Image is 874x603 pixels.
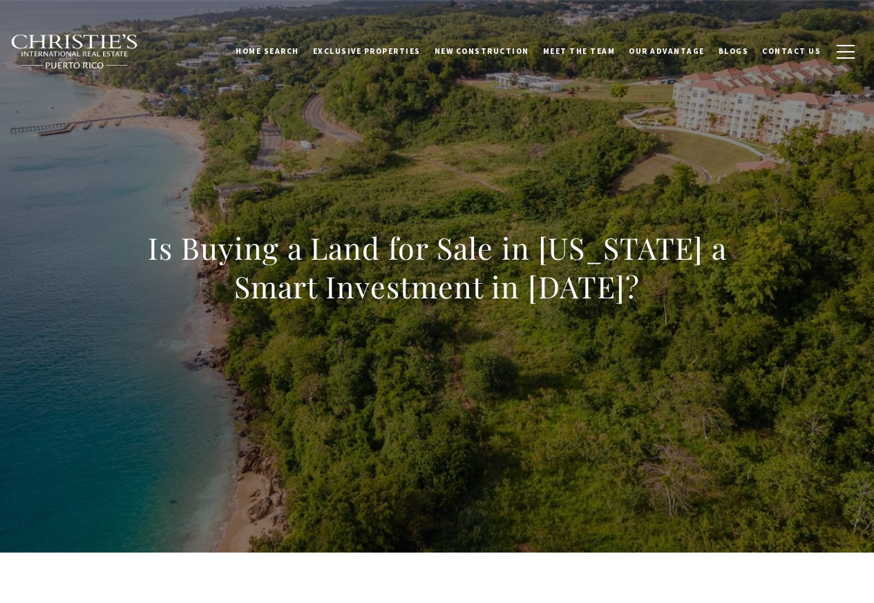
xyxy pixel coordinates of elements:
[712,34,756,68] a: Blogs
[229,34,306,68] a: Home Search
[133,229,742,306] h1: Is Buying a Land for Sale in [US_STATE] a Smart Investment in [DATE]?
[622,34,712,68] a: Our Advantage
[762,46,821,56] span: Contact Us
[629,46,705,56] span: Our Advantage
[536,34,623,68] a: Meet the Team
[10,34,139,70] img: Christie's International Real Estate black text logo
[306,34,428,68] a: Exclusive Properties
[428,34,536,68] a: New Construction
[435,46,529,56] span: New Construction
[313,46,421,56] span: Exclusive Properties
[719,46,749,56] span: Blogs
